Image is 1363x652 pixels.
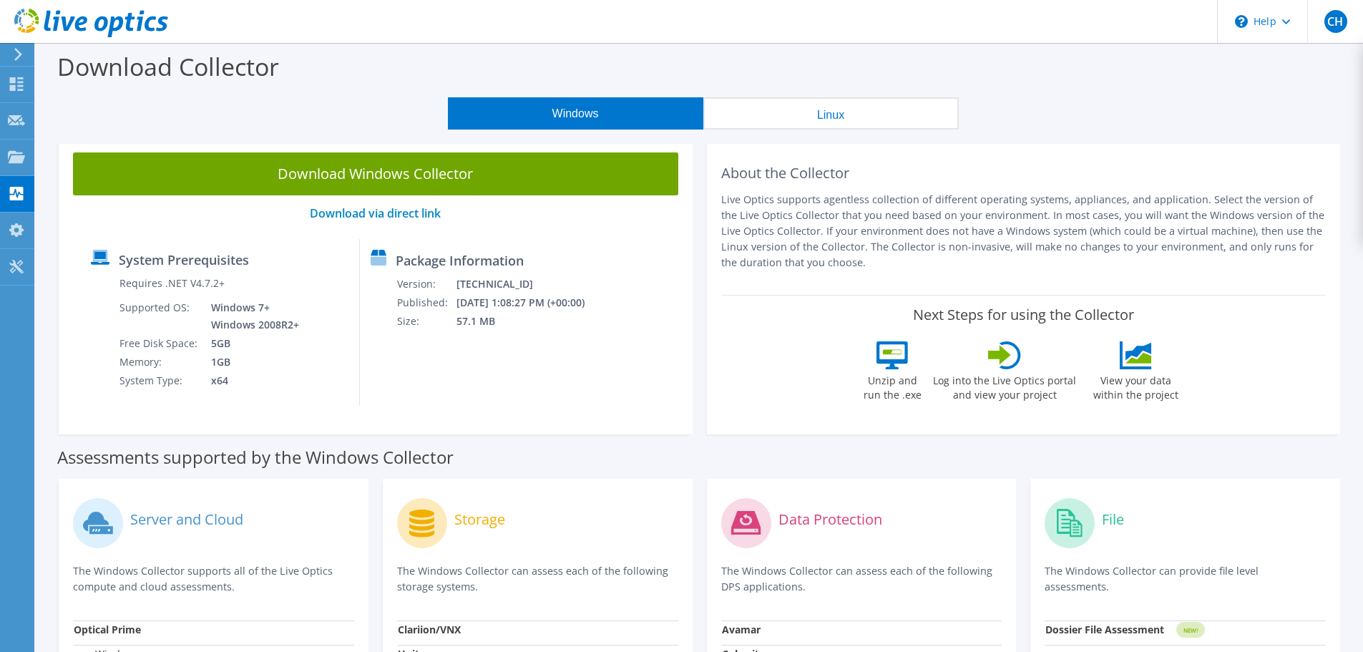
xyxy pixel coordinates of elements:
[1324,10,1347,33] span: CH
[396,293,456,312] td: Published:
[119,371,200,390] td: System Type:
[448,97,703,130] button: Windows
[456,293,604,312] td: [DATE] 1:08:27 PM (+00:00)
[119,353,200,371] td: Memory:
[932,369,1077,402] label: Log into the Live Optics portal and view your project
[721,192,1327,271] p: Live Optics supports agentless collection of different operating systems, appliances, and applica...
[73,152,678,195] a: Download Windows Collector
[73,563,354,595] p: The Windows Collector supports all of the Live Optics compute and cloud assessments.
[57,50,279,83] label: Download Collector
[456,275,604,293] td: [TECHNICAL_ID]
[778,512,882,527] label: Data Protection
[1045,563,1326,595] p: The Windows Collector can provide file level assessments.
[119,253,249,267] label: System Prerequisites
[454,512,505,527] label: Storage
[1183,626,1198,634] tspan: NEW!
[310,205,441,221] a: Download via direct link
[396,275,456,293] td: Version:
[200,334,302,353] td: 5GB
[1102,512,1124,527] label: File
[722,623,761,636] strong: Avamar
[74,623,141,636] strong: Optical Prime
[398,623,461,636] strong: Clariion/VNX
[130,512,243,527] label: Server and Cloud
[396,253,524,268] label: Package Information
[119,334,200,353] td: Free Disk Space:
[721,165,1327,182] h2: About the Collector
[913,306,1134,323] label: Next Steps for using the Collector
[456,312,604,331] td: 57.1 MB
[397,563,678,595] p: The Windows Collector can assess each of the following storage systems.
[200,371,302,390] td: x64
[396,312,456,331] td: Size:
[1045,623,1164,636] strong: Dossier File Assessment
[859,369,925,402] label: Unzip and run the .exe
[200,298,302,334] td: Windows 7+ Windows 2008R2+
[119,298,200,334] td: Supported OS:
[703,97,959,130] button: Linux
[721,563,1002,595] p: The Windows Collector can assess each of the following DPS applications.
[1084,369,1187,402] label: View your data within the project
[57,450,454,464] label: Assessments supported by the Windows Collector
[1235,15,1248,28] svg: \n
[119,276,225,291] label: Requires .NET V4.7.2+
[200,353,302,371] td: 1GB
